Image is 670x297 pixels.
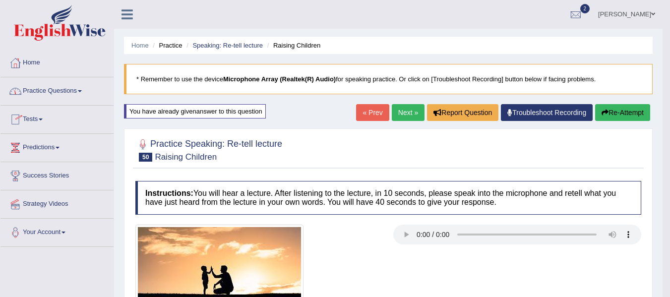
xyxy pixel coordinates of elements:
a: Practice Questions [0,77,114,102]
a: Speaking: Re-tell lecture [192,42,263,49]
blockquote: * Remember to use the device for speaking practice. Or click on [Troubleshoot Recording] button b... [124,64,653,94]
a: Troubleshoot Recording [501,104,593,121]
small: Raising Children [155,152,217,162]
button: Re-Attempt [595,104,650,121]
a: Tests [0,106,114,130]
b: Instructions: [145,189,193,197]
a: Your Account [0,219,114,243]
button: Report Question [427,104,498,121]
a: Home [0,49,114,74]
a: Next » [392,104,425,121]
li: Raising Children [265,41,321,50]
div: You have already given answer to this question [124,104,266,119]
a: « Prev [356,104,389,121]
b: Microphone Array (Realtek(R) Audio) [223,75,336,83]
a: Success Stories [0,162,114,187]
li: Practice [150,41,182,50]
a: Strategy Videos [0,190,114,215]
span: 50 [139,153,152,162]
a: Predictions [0,134,114,159]
h4: You will hear a lecture. After listening to the lecture, in 10 seconds, please speak into the mic... [135,181,641,214]
a: Home [131,42,149,49]
span: 2 [580,4,590,13]
h2: Practice Speaking: Re-tell lecture [135,137,282,162]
